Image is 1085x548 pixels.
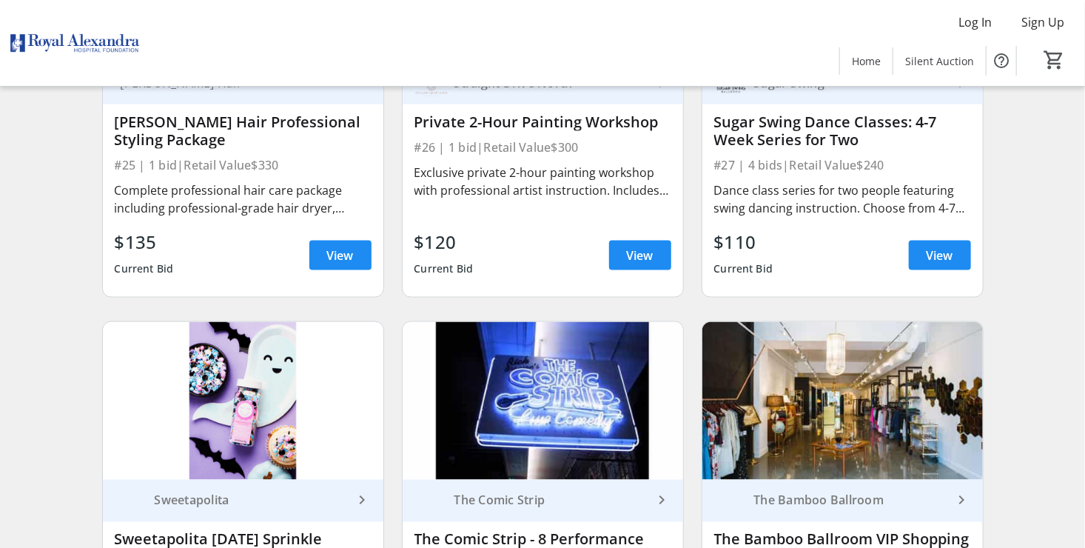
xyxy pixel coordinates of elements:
[1010,10,1076,34] button: Sign Up
[103,322,383,480] img: Sweetapolita Halloween Sprinkle Package
[414,229,474,255] div: $120
[9,6,141,80] img: Royal Alexandra Hospital Foundation's Logo
[702,322,983,480] img: The Bamboo Ballroom VIP Shopping Experience
[714,255,773,282] div: Current Bid
[714,484,748,518] img: The Bamboo Ballroom
[840,47,893,75] a: Home
[714,181,971,217] div: Dance class series for two people featuring swing dancing instruction. Choose from 4-7 week progr...
[115,484,149,518] img: Sweetapolita
[115,181,372,217] div: Complete professional hair care package including professional-grade hair dryer, premium hair pro...
[852,53,881,69] span: Home
[953,492,971,509] mat-icon: keyboard_arrow_right
[654,492,671,509] mat-icon: keyboard_arrow_right
[627,247,654,264] span: View
[403,322,683,480] img: The Comic Strip - 8 Performance Tickets
[149,493,354,508] div: Sweetapolita
[987,46,1016,76] button: Help
[414,255,474,282] div: Current Bid
[103,480,383,522] a: SweetapolitaSweetapolita
[414,164,671,199] div: Exclusive private 2-hour painting workshop with professional artist instruction. Includes all art...
[414,137,671,158] div: #26 | 1 bid | Retail Value $300
[927,247,953,264] span: View
[714,113,971,149] div: Sugar Swing Dance Classes: 4-7 Week Series for Two
[1041,47,1067,73] button: Cart
[309,241,372,270] a: View
[414,113,671,131] div: Private 2-Hour Painting Workshop
[702,480,983,522] a: The Bamboo BallroomThe Bamboo Ballroom
[115,255,174,282] div: Current Bid
[905,53,974,69] span: Silent Auction
[893,47,986,75] a: Silent Auction
[714,155,971,176] div: #27 | 4 bids | Retail Value $240
[958,13,992,31] span: Log In
[354,492,372,509] mat-icon: keyboard_arrow_right
[115,155,372,176] div: #25 | 1 bid | Retail Value $330
[909,241,971,270] a: View
[1021,13,1064,31] span: Sign Up
[947,10,1004,34] button: Log In
[609,241,671,270] a: View
[748,493,953,508] div: The Bamboo Ballroom
[115,113,372,149] div: [PERSON_NAME] Hair Professional Styling Package
[414,484,449,518] img: The Comic Strip
[403,480,683,522] a: The Comic StripThe Comic Strip
[714,229,773,255] div: $110
[115,229,174,255] div: $135
[449,493,654,508] div: The Comic Strip
[327,247,354,264] span: View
